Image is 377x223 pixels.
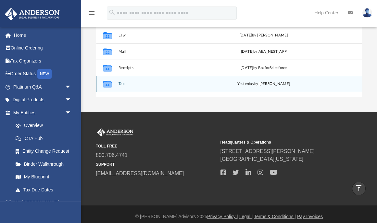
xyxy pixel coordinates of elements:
[81,213,377,220] div: © [PERSON_NAME] Advisors 2025
[362,8,372,18] img: User Pic
[220,139,340,145] small: Headquarters & Operations
[108,9,116,16] i: search
[9,171,78,184] a: My Blueprint
[216,65,311,71] div: [DATE] by BoxforSalesforce
[118,49,213,54] button: Mail
[9,183,81,196] a: Tax Due Dates
[220,148,314,154] a: [STREET_ADDRESS][PERSON_NAME]
[96,171,184,176] a: [EMAIL_ADDRESS][DOMAIN_NAME]
[216,81,311,87] div: by [PERSON_NAME]
[118,66,213,70] button: Receipts
[9,158,81,171] a: Binder Walkthrough
[65,106,78,119] span: arrow_drop_down
[239,214,253,219] a: Legal |
[9,119,81,132] a: Overview
[5,29,81,42] a: Home
[254,214,296,219] a: Terms & Conditions |
[5,54,81,67] a: Tax Organizers
[297,214,323,219] a: Pay Invoices
[96,128,135,137] img: Anderson Advisors Platinum Portal
[96,161,216,167] small: SUPPORT
[5,93,81,106] a: Digital Productsarrow_drop_down
[216,49,311,55] div: [DATE] by ABA_NEST_APP
[5,42,81,55] a: Online Ordering
[65,93,78,107] span: arrow_drop_down
[237,82,254,86] span: yesterday
[5,67,81,81] a: Order StatusNEW
[88,12,95,17] a: menu
[207,214,238,219] a: Privacy Policy |
[96,143,216,149] small: TOLL FREE
[216,33,311,38] div: [DATE] by [PERSON_NAME]
[65,196,78,210] span: arrow_drop_down
[355,184,363,192] i: vertical_align_top
[37,69,52,79] div: NEW
[5,80,81,93] a: Platinum Q&Aarrow_drop_down
[9,145,81,158] a: Entity Change Request
[96,152,128,158] a: 800.706.4741
[65,80,78,94] span: arrow_drop_down
[88,9,95,17] i: menu
[9,132,81,145] a: CTA Hub
[220,156,303,162] a: [GEOGRAPHIC_DATA][US_STATE]
[5,106,81,119] a: My Entitiesarrow_drop_down
[352,182,366,195] a: vertical_align_top
[5,196,78,217] a: My [PERSON_NAME] Teamarrow_drop_down
[3,8,62,21] img: Anderson Advisors Platinum Portal
[118,33,213,37] button: Law
[118,82,213,86] button: Tax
